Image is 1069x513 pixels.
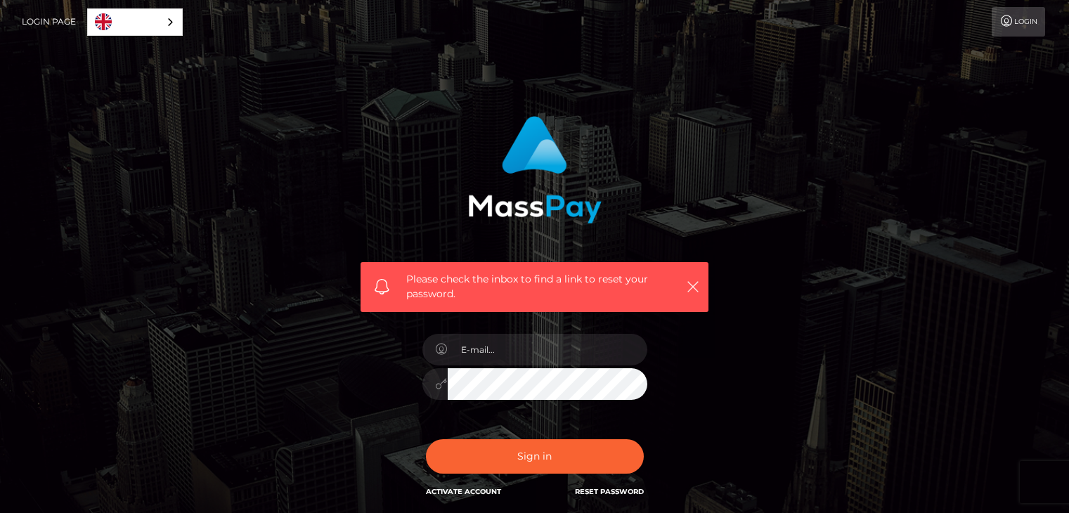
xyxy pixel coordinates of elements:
a: Login [992,7,1045,37]
span: Please check the inbox to find a link to reset your password. [406,272,663,301]
a: Reset Password [575,487,644,496]
img: MassPay Login [468,116,602,223]
div: Language [87,8,183,36]
a: Login Page [22,7,76,37]
a: English [88,9,182,35]
button: Sign in [426,439,644,474]
aside: Language selected: English [87,8,183,36]
a: Activate Account [426,487,501,496]
input: E-mail... [448,334,647,365]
